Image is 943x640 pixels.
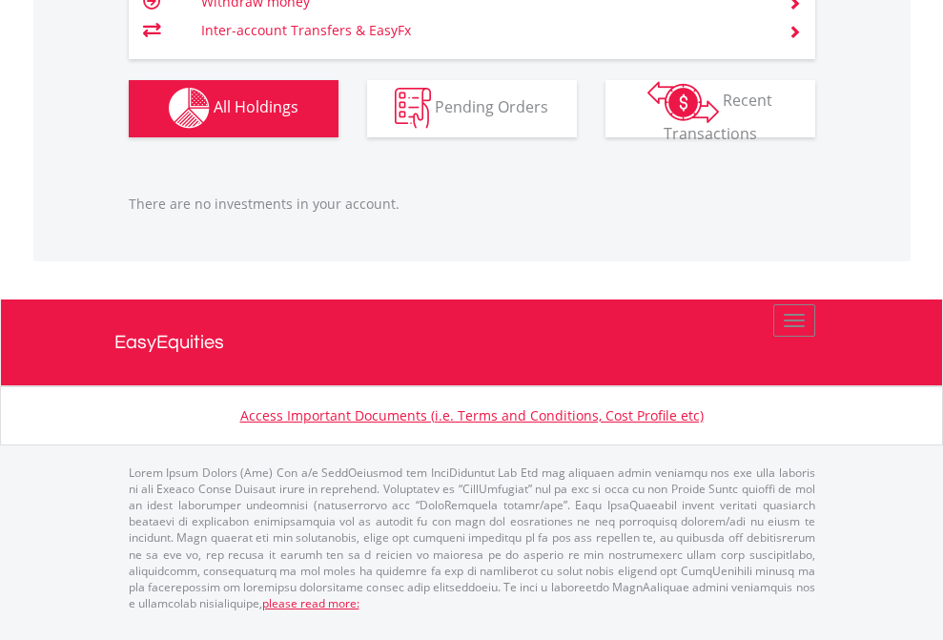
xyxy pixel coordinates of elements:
img: transactions-zar-wht.png [647,81,719,123]
span: Recent Transactions [664,90,773,144]
button: All Holdings [129,80,338,137]
button: Recent Transactions [605,80,815,137]
span: Pending Orders [435,96,548,117]
img: pending_instructions-wht.png [395,88,431,129]
span: All Holdings [214,96,298,117]
td: Inter-account Transfers & EasyFx [201,16,765,45]
a: please read more: [262,595,359,611]
a: Access Important Documents (i.e. Terms and Conditions, Cost Profile etc) [240,406,704,424]
p: There are no investments in your account. [129,195,815,214]
img: holdings-wht.png [169,88,210,129]
p: Lorem Ipsum Dolors (Ame) Con a/e SeddOeiusmod tem InciDiduntut Lab Etd mag aliquaen admin veniamq... [129,465,815,611]
a: EasyEquities [114,299,830,385]
button: Pending Orders [367,80,577,137]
